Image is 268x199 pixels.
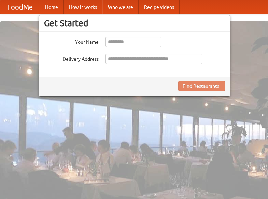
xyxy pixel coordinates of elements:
[0,0,40,14] a: FoodMe
[64,0,102,14] a: How it works
[102,0,139,14] a: Who we are
[40,0,64,14] a: Home
[44,54,99,62] label: Delivery Address
[139,0,180,14] a: Recipe videos
[44,18,225,28] h3: Get Started
[178,81,225,91] button: Find Restaurants!
[44,37,99,45] label: Your Name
